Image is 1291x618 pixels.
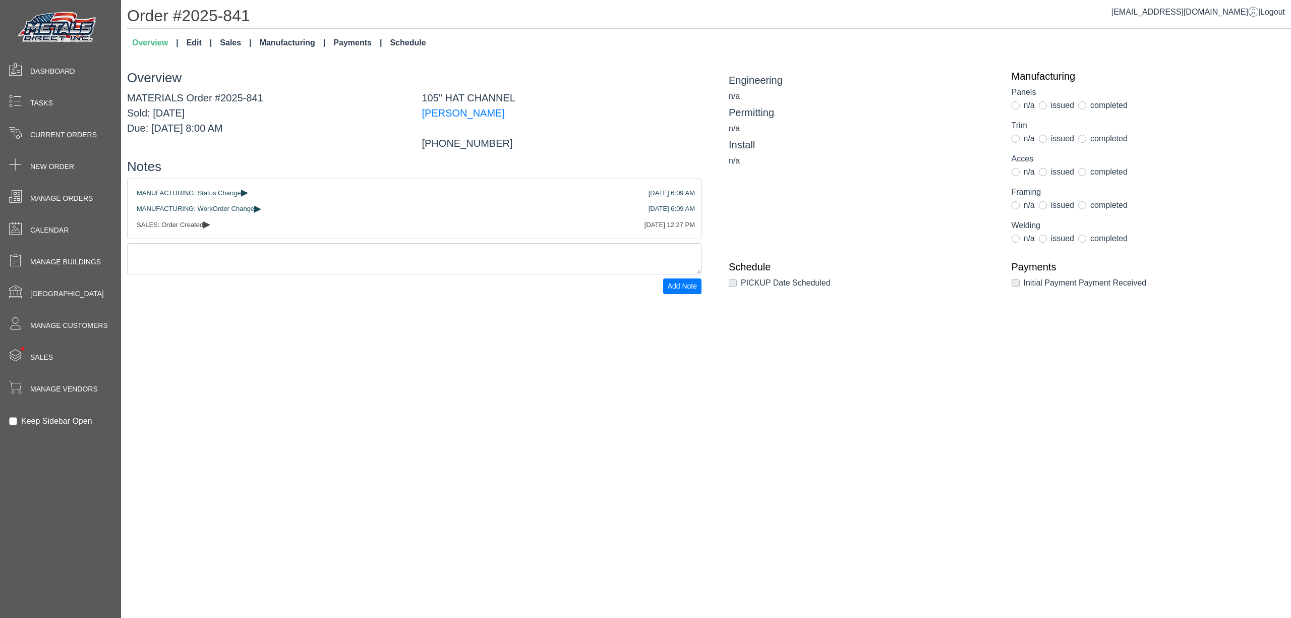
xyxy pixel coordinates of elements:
[30,130,97,140] span: Current Orders
[30,98,53,108] span: Tasks
[30,289,104,299] span: [GEOGRAPHIC_DATA]
[127,6,1291,29] h1: Order #2025-841
[30,161,74,172] span: New Order
[137,220,692,230] div: SALES: Order Created
[21,415,92,427] label: Keep Sidebar Open
[30,66,75,77] span: Dashboard
[127,159,701,175] h3: Notes
[729,90,996,102] div: n/a
[1111,8,1258,16] a: [EMAIL_ADDRESS][DOMAIN_NAME]
[329,33,386,53] a: Payments
[1111,6,1285,18] div: |
[649,188,695,198] div: [DATE] 6:09 AM
[30,257,101,267] span: Manage Buildings
[137,188,692,198] div: MANUFACTURING: Status Change
[422,107,505,119] a: [PERSON_NAME]
[729,106,996,119] h5: Permitting
[386,33,430,53] a: Schedule
[741,277,831,289] label: PICKUP Date Scheduled
[1012,261,1279,273] a: Payments
[1024,277,1147,289] label: Initial Payment Payment Received
[30,320,108,331] span: Manage Customers
[183,33,216,53] a: Edit
[1012,70,1279,82] a: Manufacturing
[15,9,101,46] img: Metals Direct Inc Logo
[649,204,695,214] div: [DATE] 6:09 AM
[30,193,93,204] span: Manage Orders
[644,220,695,230] div: [DATE] 12:27 PM
[30,352,53,363] span: Sales
[120,90,415,151] div: MATERIALS Order #2025-841 Sold: [DATE] Due: [DATE] 8:00 AM
[256,33,330,53] a: Manufacturing
[668,282,697,290] span: Add Note
[30,225,69,236] span: Calendar
[137,204,692,214] div: MANUFACTURING: WorkOrder Change
[203,220,210,227] span: ▸
[729,155,996,167] div: n/a
[663,278,701,294] button: Add Note
[729,139,996,151] h5: Install
[127,70,701,86] h3: Overview
[729,261,996,273] a: Schedule
[729,123,996,135] div: n/a
[254,205,261,211] span: ▸
[729,74,996,86] h5: Engineering
[241,189,248,195] span: ▸
[30,384,98,395] span: Manage Vendors
[216,33,255,53] a: Sales
[128,33,183,53] a: Overview
[10,332,35,365] span: •
[415,90,710,151] div: 105" HAT CHANNEL [PHONE_NUMBER]
[1260,8,1285,16] span: Logout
